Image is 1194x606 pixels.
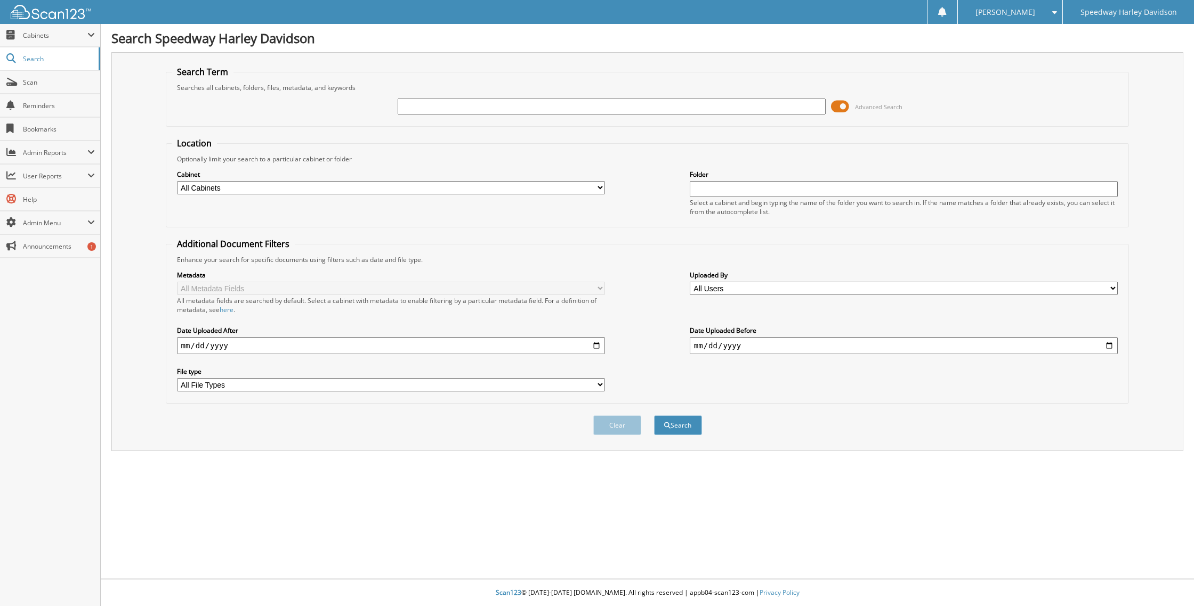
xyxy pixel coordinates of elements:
[172,137,217,149] legend: Location
[23,195,95,204] span: Help
[172,154,1124,163] div: Optionally limit your search to a particular cabinet or folder
[23,125,95,134] span: Bookmarks
[760,588,800,597] a: Privacy Policy
[23,101,95,110] span: Reminders
[111,29,1183,47] h1: Search Speedway Harley Davidson
[11,5,91,19] img: scan123-logo-white.svg
[172,238,295,250] legend: Additional Document Filters
[690,271,1118,280] label: Uploaded By
[172,66,233,78] legend: Search Term
[855,103,902,111] span: Advanced Search
[23,242,95,251] span: Announcements
[690,326,1118,335] label: Date Uploaded Before
[23,31,87,40] span: Cabinets
[177,337,606,354] input: start
[101,580,1194,606] div: © [DATE]-[DATE] [DOMAIN_NAME]. All rights reserved | appb04-scan123-com |
[172,83,1124,92] div: Searches all cabinets, folders, files, metadata, and keywords
[177,367,606,376] label: File type
[690,170,1118,179] label: Folder
[1080,9,1177,15] span: Speedway Harley Davidson
[177,326,606,335] label: Date Uploaded After
[23,54,93,63] span: Search
[496,588,521,597] span: Scan123
[654,415,702,435] button: Search
[23,78,95,87] span: Scan
[220,305,233,314] a: here
[87,242,96,251] div: 1
[177,271,606,280] label: Metadata
[177,296,606,314] div: All metadata fields are searched by default. Select a cabinet with metadata to enable filtering b...
[177,170,606,179] label: Cabinet
[23,148,87,157] span: Admin Reports
[690,198,1118,216] div: Select a cabinet and begin typing the name of the folder you want to search in. If the name match...
[690,337,1118,354] input: end
[593,415,641,435] button: Clear
[23,171,87,181] span: User Reports
[23,218,87,227] span: Admin Menu
[172,255,1124,264] div: Enhance your search for specific documents using filters such as date and file type.
[975,9,1035,15] span: [PERSON_NAME]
